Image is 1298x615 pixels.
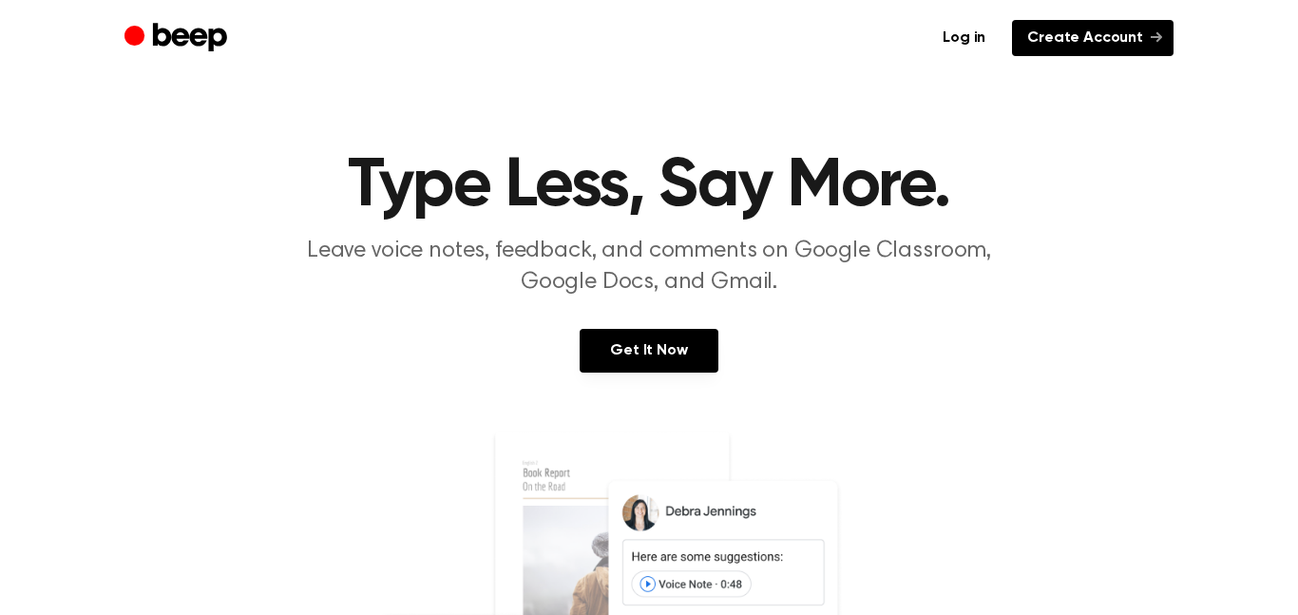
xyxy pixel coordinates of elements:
a: Beep [124,20,232,57]
a: Create Account [1012,20,1174,56]
a: Log in [927,20,1001,56]
a: Get It Now [580,329,717,373]
h1: Type Less, Say More. [162,152,1136,221]
p: Leave voice notes, feedback, and comments on Google Classroom, Google Docs, and Gmail. [284,236,1014,298]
